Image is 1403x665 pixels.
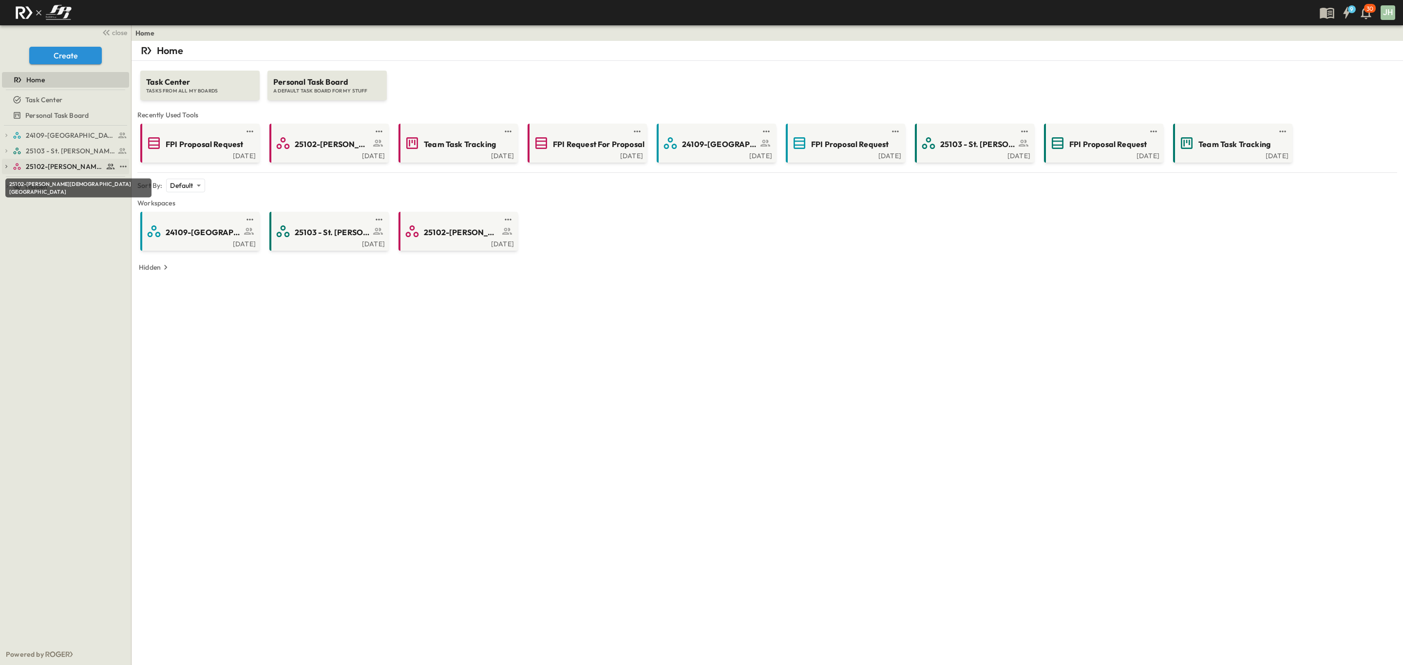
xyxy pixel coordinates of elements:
a: 25103 - St. [PERSON_NAME] Phase 2 [13,144,127,158]
a: [DATE] [788,151,901,159]
div: 25102-Christ The Redeemer Anglican Churchtest [2,159,129,174]
a: 25103 - St. [PERSON_NAME] Phase 2 [271,223,385,239]
span: 25103 - St. [PERSON_NAME] Phase 2 [26,146,115,156]
span: FPI Proposal Request [811,139,889,150]
a: [DATE] [530,151,643,159]
span: 25102-[PERSON_NAME][DEMOGRAPHIC_DATA][GEOGRAPHIC_DATA] [295,139,370,150]
p: Hidden [139,262,161,272]
a: [DATE] [271,151,385,159]
button: test [502,214,514,225]
button: test [244,214,256,225]
button: test [1019,126,1030,137]
span: FPI Proposal Request [1069,139,1147,150]
button: test [890,126,901,137]
button: test [1148,126,1159,137]
div: JH [1381,5,1395,20]
a: FPI Proposal Request [142,135,256,151]
a: [DATE] [1046,151,1159,159]
span: Workspaces [137,198,1397,208]
a: FPI Proposal Request [1046,135,1159,151]
span: 25102-[PERSON_NAME][DEMOGRAPHIC_DATA][GEOGRAPHIC_DATA] [424,227,499,238]
span: 24109-[GEOGRAPHIC_DATA][PERSON_NAME] [166,227,241,238]
a: [DATE] [917,151,1030,159]
button: close [98,25,129,39]
a: FPI Proposal Request [788,135,901,151]
span: close [112,28,127,37]
p: Default [170,181,193,190]
span: Team Task Tracking [424,139,496,150]
a: 24109-[GEOGRAPHIC_DATA][PERSON_NAME] [142,223,256,239]
a: [DATE] [142,239,256,247]
div: Personal Task Boardtest [2,108,129,123]
a: Team Task Tracking [1175,135,1289,151]
span: TASKS FROM ALL MY BOARDS [146,88,254,94]
a: [DATE] [1175,151,1289,159]
span: 25102-Christ The Redeemer Anglican Church [26,162,103,171]
div: 25103 - St. [PERSON_NAME] Phase 2test [2,143,129,159]
a: Home [2,73,127,87]
a: [DATE] [659,151,772,159]
nav: breadcrumbs [135,28,160,38]
button: Create [29,47,102,64]
span: FPI Proposal Request [166,139,243,150]
button: test [631,126,643,137]
button: test [373,126,385,137]
span: Task Center [25,95,62,105]
span: 24109-[GEOGRAPHIC_DATA][PERSON_NAME] [682,139,758,150]
button: test [502,126,514,137]
img: c8d7d1ed905e502e8f77bf7063faec64e13b34fdb1f2bdd94b0e311fc34f8000.png [12,2,75,23]
span: FPI Request For Proposal [553,139,645,150]
a: 24109-St. Teresa of Calcutta Parish Hall [13,129,127,142]
a: Home [135,28,154,38]
a: [DATE] [400,239,514,247]
button: JH [1380,4,1396,21]
a: Team Task Tracking [400,135,514,151]
span: 25103 - St. [PERSON_NAME] Phase 2 [940,139,1016,150]
button: test [760,126,772,137]
button: test [373,214,385,225]
a: FPI Request For Proposal [530,135,643,151]
a: Personal Task Board [2,109,127,122]
div: 24109-St. Teresa of Calcutta Parish Halltest [2,128,129,143]
span: A DEFAULT TASK BOARD FOR MY STUFF [273,88,381,94]
span: Task Center [146,76,254,88]
p: Home [157,44,183,57]
span: 24109-St. Teresa of Calcutta Parish Hall [26,130,115,140]
a: 25102-[PERSON_NAME][DEMOGRAPHIC_DATA][GEOGRAPHIC_DATA] [400,223,514,239]
a: Task Center [2,93,127,107]
span: 25103 - St. [PERSON_NAME] Phase 2 [295,227,370,238]
h6: 9 [1350,5,1353,13]
span: Personal Task Board [25,111,89,120]
span: Home [26,75,45,85]
button: Hidden [135,260,174,274]
a: 25102-Christ The Redeemer Anglican Church [13,160,115,173]
a: Task CenterTASKS FROM ALL MY BOARDS [139,61,261,100]
button: test [1277,126,1289,137]
p: 30 [1366,5,1373,13]
a: [DATE] [400,151,514,159]
button: test [244,126,256,137]
span: Team Task Tracking [1198,139,1270,150]
span: Personal Task Board [273,76,381,88]
a: 25102-[PERSON_NAME][DEMOGRAPHIC_DATA][GEOGRAPHIC_DATA] [271,135,385,151]
a: [DATE] [142,151,256,159]
a: 24109-[GEOGRAPHIC_DATA][PERSON_NAME] [659,135,772,151]
div: Default [166,179,205,192]
a: 25103 - St. [PERSON_NAME] Phase 2 [917,135,1030,151]
span: Recently Used Tools [137,110,1397,120]
button: test [117,161,129,172]
div: 25102-[PERSON_NAME][DEMOGRAPHIC_DATA][GEOGRAPHIC_DATA] [5,179,152,198]
a: Personal Task BoardA DEFAULT TASK BOARD FOR MY STUFF [266,61,388,100]
button: 9 [1337,4,1356,21]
